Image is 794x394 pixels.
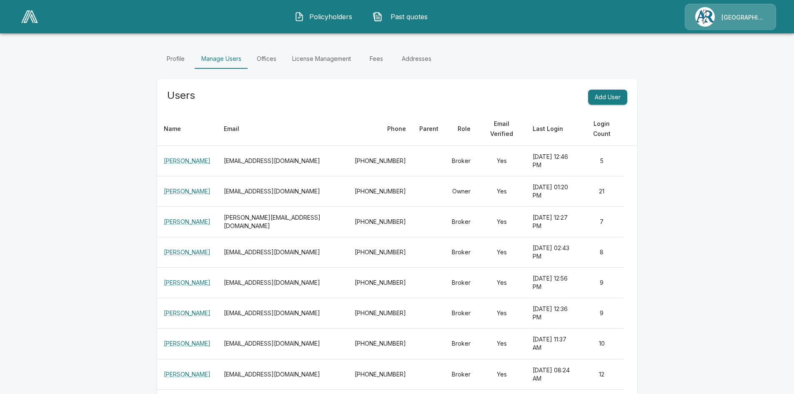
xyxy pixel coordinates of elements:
p: [GEOGRAPHIC_DATA]/[PERSON_NAME] [721,13,766,22]
a: [PERSON_NAME] [164,188,210,195]
td: [PHONE_NUMBER] [348,329,413,359]
td: [DATE] 11:37 AM [526,329,580,359]
td: [DATE] 08:24 AM [526,359,580,389]
td: 8 [580,237,624,268]
a: [PERSON_NAME] [164,309,210,316]
td: Yes [477,146,526,176]
td: Broker [445,237,477,268]
img: Policyholders Icon [294,12,304,22]
td: Yes [477,298,526,329]
td: Broker [445,268,477,298]
td: [PHONE_NUMBER] [348,207,413,237]
span: Past quotes [386,12,432,22]
td: [DATE] 12:36 PM [526,298,580,329]
td: Owner [445,176,477,207]
h5: Users [167,89,195,102]
td: 10 [580,329,624,359]
th: Parent [413,112,445,146]
button: Add User [588,90,627,105]
a: Manage Users [195,49,248,69]
button: Policyholders IconPolicyholders [288,6,360,28]
div: Settings Tabs [157,49,637,69]
td: 12 [580,359,624,389]
th: [EMAIL_ADDRESS][DOMAIN_NAME] [217,359,348,389]
a: [PERSON_NAME] [164,371,210,378]
a: Offices [248,49,286,69]
td: Yes [477,268,526,298]
td: [PHONE_NUMBER] [348,176,413,207]
td: 9 [580,298,624,329]
td: [PHONE_NUMBER] [348,146,413,176]
a: [PERSON_NAME] [164,218,210,225]
th: Role [445,112,477,146]
a: [PERSON_NAME] [164,340,210,347]
th: Last Login [526,112,580,146]
a: License Management [286,49,358,69]
td: Broker [445,146,477,176]
td: Broker [445,359,477,389]
td: [PHONE_NUMBER] [348,268,413,298]
th: Name [157,112,217,146]
button: Past quotes IconPast quotes [366,6,438,28]
th: [EMAIL_ADDRESS][DOMAIN_NAME] [217,298,348,329]
th: [EMAIL_ADDRESS][DOMAIN_NAME] [217,237,348,268]
th: [EMAIL_ADDRESS][DOMAIN_NAME] [217,176,348,207]
th: Login Count [580,112,624,146]
td: Yes [477,237,526,268]
td: 5 [580,146,624,176]
a: Profile [157,49,195,69]
td: [DATE] 01:20 PM [526,176,580,207]
td: 21 [580,176,624,207]
th: [EMAIL_ADDRESS][DOMAIN_NAME] [217,146,348,176]
img: Past quotes Icon [373,12,383,22]
td: [PHONE_NUMBER] [348,359,413,389]
td: Broker [445,298,477,329]
th: [EMAIL_ADDRESS][DOMAIN_NAME] [217,329,348,359]
td: [PHONE_NUMBER] [348,298,413,329]
a: Fees [358,49,395,69]
td: [PHONE_NUMBER] [348,237,413,268]
th: Email [217,112,348,146]
a: Agency Icon[GEOGRAPHIC_DATA]/[PERSON_NAME] [685,4,776,30]
a: [PERSON_NAME] [164,279,210,286]
a: [PERSON_NAME] [164,157,210,164]
td: Broker [445,207,477,237]
td: [DATE] 02:43 PM [526,237,580,268]
span: Policyholders [308,12,353,22]
td: 7 [580,207,624,237]
td: [DATE] 12:56 PM [526,268,580,298]
th: [EMAIL_ADDRESS][DOMAIN_NAME] [217,268,348,298]
th: Email Verified [477,112,526,146]
td: [DATE] 12:46 PM [526,146,580,176]
td: Yes [477,176,526,207]
td: Broker [445,329,477,359]
th: Phone [348,112,413,146]
th: [PERSON_NAME][EMAIL_ADDRESS][DOMAIN_NAME] [217,207,348,237]
td: [DATE] 12:27 PM [526,207,580,237]
a: [PERSON_NAME] [164,248,210,256]
td: 9 [580,268,624,298]
td: Yes [477,207,526,237]
td: Yes [477,329,526,359]
img: AA Logo [21,10,38,23]
img: Agency Icon [695,7,715,27]
a: Addresses [395,49,438,69]
td: Yes [477,359,526,389]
